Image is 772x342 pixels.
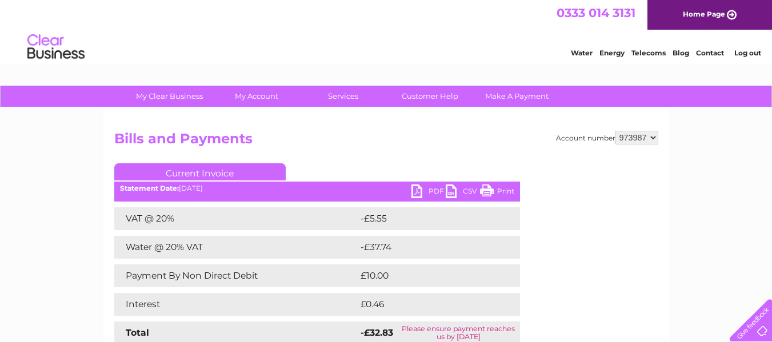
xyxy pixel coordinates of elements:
div: [DATE] [114,184,520,192]
img: logo.png [27,30,85,65]
a: Services [296,86,390,107]
a: My Account [209,86,303,107]
strong: -£32.83 [361,327,393,338]
a: Energy [599,49,625,57]
td: VAT @ 20% [114,207,358,230]
td: Interest [114,293,358,316]
a: 0333 014 3131 [557,6,635,20]
b: Statement Date: [120,184,179,192]
td: Water @ 20% VAT [114,236,358,259]
td: £0.46 [358,293,494,316]
a: Telecoms [631,49,666,57]
a: PDF [411,184,446,201]
a: Print [480,184,514,201]
td: £10.00 [358,264,497,287]
strong: Total [126,327,149,338]
h2: Bills and Payments [114,131,658,152]
a: Customer Help [383,86,477,107]
a: Log out [734,49,761,57]
td: Payment By Non Direct Debit [114,264,358,287]
td: -£37.74 [358,236,498,259]
a: Make A Payment [470,86,564,107]
a: Contact [696,49,724,57]
div: Account number [556,131,658,144]
div: Clear Business is a trading name of Verastar Limited (registered in [GEOGRAPHIC_DATA] No. 3667643... [117,6,657,55]
td: -£5.55 [358,207,495,230]
a: Water [571,49,593,57]
a: Blog [673,49,689,57]
a: Current Invoice [114,163,286,180]
a: CSV [446,184,480,201]
a: My Clear Business [122,86,217,107]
